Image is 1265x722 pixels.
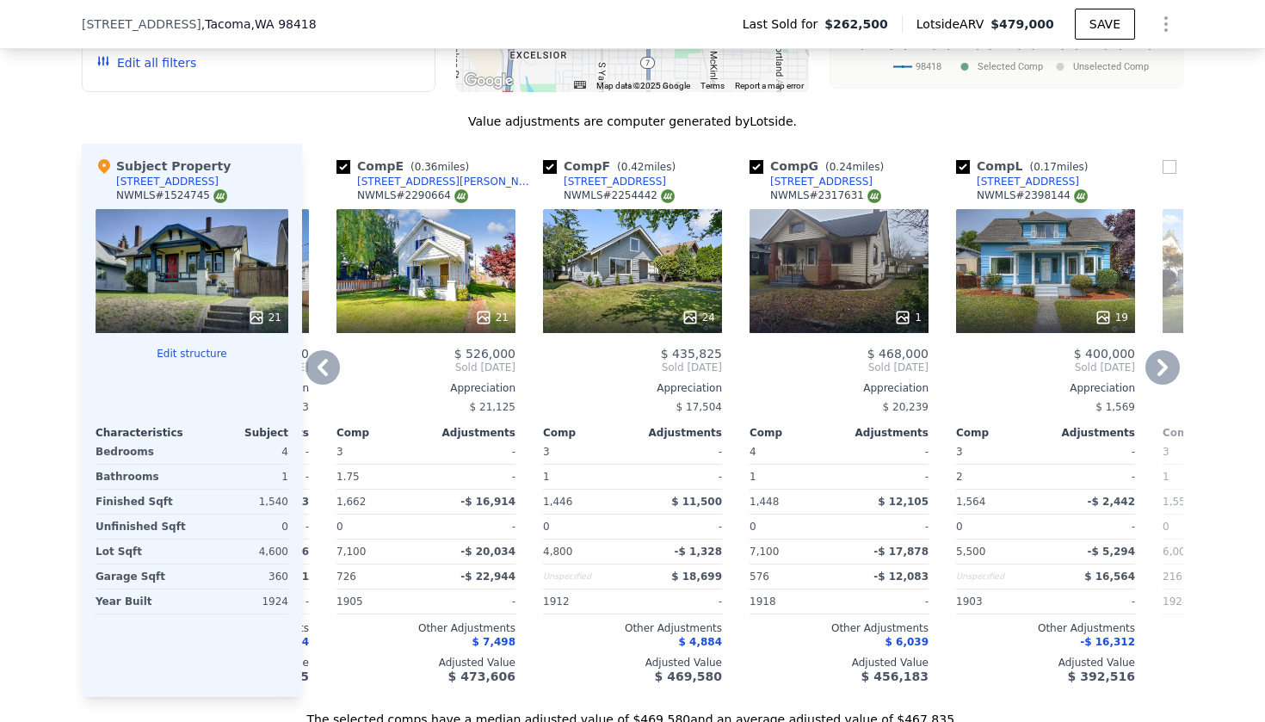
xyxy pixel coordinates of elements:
[82,15,201,33] span: [STREET_ADDRESS]
[195,589,288,614] div: 1924
[1046,426,1135,440] div: Adjustments
[1068,670,1135,683] span: $ 392,516
[460,70,517,92] img: Google
[883,401,929,413] span: $ 20,239
[671,496,722,508] span: $ 11,500
[336,589,423,614] div: 1905
[195,490,288,514] div: 1,540
[460,70,517,92] a: Open this area in Google Maps (opens a new window)
[632,426,722,440] div: Adjustments
[977,188,1088,203] div: NWMLS # 2398144
[1163,546,1192,558] span: 6,000
[96,347,288,361] button: Edit structure
[990,17,1054,31] span: $479,000
[842,440,929,464] div: -
[956,381,1135,395] div: Appreciation
[543,157,682,175] div: Comp F
[336,521,343,533] span: 0
[336,426,426,440] div: Comp
[750,496,779,508] span: 1,448
[1163,496,1192,508] span: 1,554
[195,440,288,464] div: 4
[956,175,1079,188] a: [STREET_ADDRESS]
[1095,401,1135,413] span: $ 1,569
[454,347,515,361] span: $ 526,000
[96,589,188,614] div: Year Built
[885,636,929,648] span: $ 6,039
[700,81,725,90] a: Terms (opens in new tab)
[770,188,881,203] div: NWMLS # 2317631
[357,175,536,188] div: [STREET_ADDRESS][PERSON_NAME]
[1075,38,1108,50] text: [DATE]
[636,465,722,489] div: -
[956,589,1042,614] div: 1903
[116,175,219,188] div: [STREET_ADDRESS]
[770,175,873,188] div: [STREET_ADDRESS]
[195,515,288,539] div: 0
[454,189,468,203] img: NWMLS Logo
[1084,571,1135,583] span: $ 16,564
[830,161,853,173] span: 0.24
[336,446,343,458] span: 3
[564,175,666,188] div: [STREET_ADDRESS]
[336,157,476,175] div: Comp E
[750,446,756,458] span: 4
[989,38,1021,50] text: [DATE]
[1088,546,1135,558] span: -$ 5,294
[1049,440,1135,464] div: -
[574,81,586,89] button: Keyboard shortcuts
[96,540,188,564] div: Lot Sqft
[415,161,438,173] span: 0.36
[956,426,1046,440] div: Comp
[956,361,1135,374] span: Sold [DATE]
[743,15,825,33] span: Last Sold for
[1095,309,1128,326] div: 19
[679,636,722,648] span: $ 4,884
[750,656,929,670] div: Adjusted Value
[404,161,476,173] span: ( miles)
[1074,189,1088,203] img: NWMLS Logo
[336,175,536,188] a: [STREET_ADDRESS][PERSON_NAME]
[336,571,356,583] span: 726
[818,161,891,173] span: ( miles)
[475,309,509,326] div: 21
[251,17,317,31] span: , WA 98418
[429,465,515,489] div: -
[96,490,188,514] div: Finished Sqft
[956,565,1042,589] div: Unspecified
[636,589,722,614] div: -
[750,175,873,188] a: [STREET_ADDRESS]
[682,309,715,326] div: 24
[1163,465,1249,489] div: 1
[192,426,288,440] div: Subject
[543,465,629,489] div: 1
[956,465,1042,489] div: 2
[336,381,515,395] div: Appreciation
[824,15,888,33] span: $262,500
[336,621,515,635] div: Other Adjustments
[956,446,963,458] span: 3
[1022,161,1095,173] span: ( miles)
[873,571,929,583] span: -$ 12,083
[596,81,690,90] span: Map data ©2025 Google
[82,113,1183,130] div: Value adjustments are computer generated by Lotside .
[750,426,839,440] div: Comp
[543,565,629,589] div: Unspecified
[750,361,929,374] span: Sold [DATE]
[336,546,366,558] span: 7,100
[675,546,722,558] span: -$ 1,328
[1074,347,1135,361] span: $ 400,000
[213,189,227,203] img: NWMLS Logo
[336,465,423,489] div: 1.75
[460,571,515,583] span: -$ 22,944
[1163,446,1169,458] span: 3
[867,347,929,361] span: $ 468,000
[543,589,629,614] div: 1912
[543,496,572,508] span: 1,446
[977,175,1079,188] div: [STREET_ADDRESS]
[861,38,893,50] text: [DATE]
[750,621,929,635] div: Other Adjustments
[1119,38,1151,50] text: [DATE]
[610,161,682,173] span: ( miles)
[956,496,985,508] span: 1,564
